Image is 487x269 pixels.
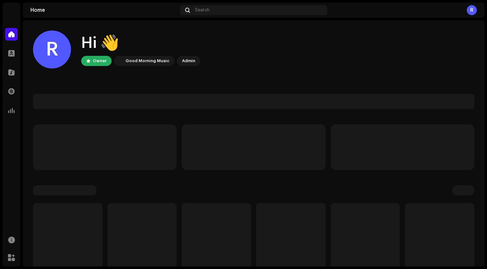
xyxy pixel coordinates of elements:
[182,57,195,65] div: Admin
[81,33,200,53] div: Hi 👋
[115,57,123,65] img: 4d355f5d-9311-46a2-b30d-525bdb8252bf
[93,57,107,65] div: Owner
[30,8,178,13] div: Home
[33,30,71,69] div: R
[467,5,477,15] div: R
[195,8,210,13] span: Search
[126,57,169,65] div: Good Morning Music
